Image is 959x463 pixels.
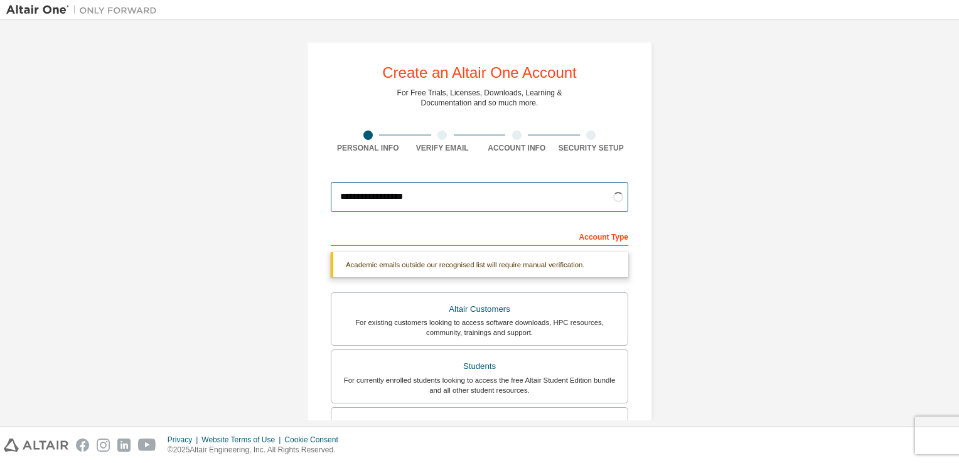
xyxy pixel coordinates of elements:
img: Altair One [6,4,163,16]
div: Altair Customers [339,301,620,318]
img: youtube.svg [138,439,156,452]
img: altair_logo.svg [4,439,68,452]
div: Security Setup [554,143,629,153]
div: For Free Trials, Licenses, Downloads, Learning & Documentation and so much more. [397,88,562,108]
div: Verify Email [405,143,480,153]
div: Account Info [479,143,554,153]
p: © 2025 Altair Engineering, Inc. All Rights Reserved. [168,445,346,455]
div: For currently enrolled students looking to access the free Altair Student Edition bundle and all ... [339,375,620,395]
div: Website Terms of Use [201,435,284,445]
div: Privacy [168,435,201,445]
div: Create an Altair One Account [382,65,577,80]
div: Cookie Consent [284,435,345,445]
div: Students [339,358,620,375]
div: For existing customers looking to access software downloads, HPC resources, community, trainings ... [339,317,620,338]
div: Personal Info [331,143,405,153]
img: linkedin.svg [117,439,131,452]
img: facebook.svg [76,439,89,452]
div: Account Type [331,226,628,246]
div: Faculty [339,415,620,433]
img: instagram.svg [97,439,110,452]
div: Academic emails outside our recognised list will require manual verification. [331,252,628,277]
